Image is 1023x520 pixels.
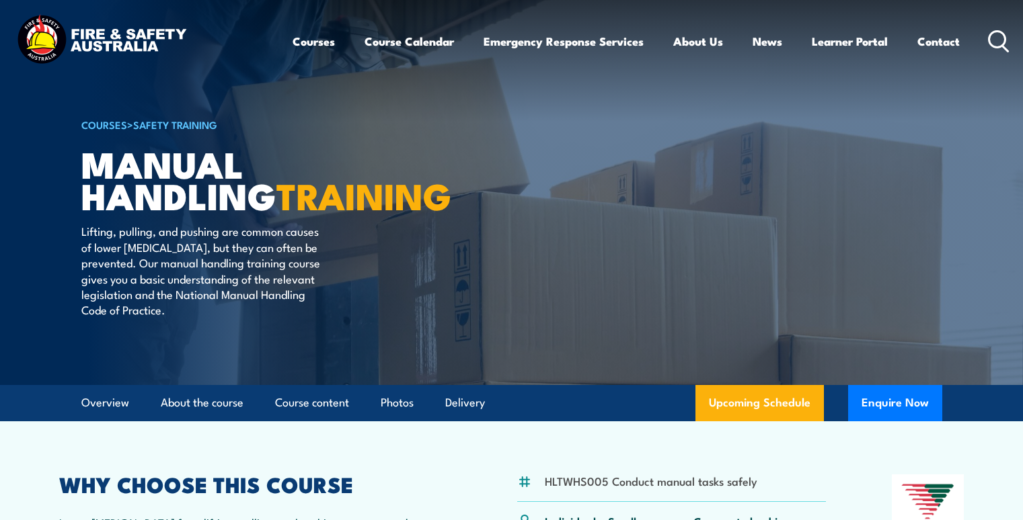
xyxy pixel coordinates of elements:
p: Lifting, pulling, and pushing are common causes of lower [MEDICAL_DATA], but they can often be pr... [81,223,327,317]
a: Emergency Response Services [484,24,644,59]
a: Courses [293,24,335,59]
a: Safety Training [133,117,217,132]
a: COURSES [81,117,127,132]
h6: > [81,116,414,132]
a: Upcoming Schedule [695,385,824,421]
a: Photos [381,385,414,421]
a: Contact [917,24,960,59]
a: Learner Portal [812,24,888,59]
a: About the course [161,385,243,421]
h1: Manual Handling [81,148,414,210]
a: Course content [275,385,349,421]
a: Course Calendar [365,24,454,59]
a: About Us [673,24,723,59]
a: Overview [81,385,129,421]
h2: WHY CHOOSE THIS COURSE [59,474,452,493]
button: Enquire Now [848,385,942,421]
li: HLTWHS005 Conduct manual tasks safely [545,473,757,488]
strong: TRAINING [276,167,451,222]
a: Delivery [445,385,485,421]
a: News [753,24,782,59]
